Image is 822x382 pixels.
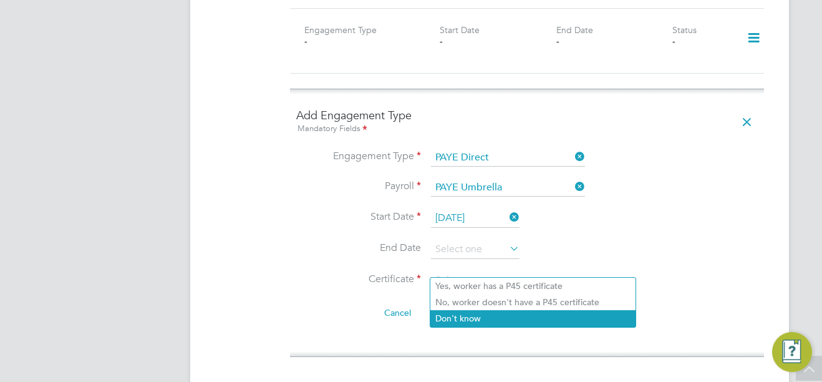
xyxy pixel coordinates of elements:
label: Start Date [296,210,421,223]
div: - [556,36,672,47]
input: Select one [431,209,520,228]
label: Certificate [296,273,421,286]
input: Search for... [431,179,585,197]
label: Start Date [440,24,480,36]
label: Engagement Type [296,150,421,163]
input: Select one [431,272,635,290]
button: Cancel [374,303,421,323]
div: - [304,36,420,47]
li: No, worker doesn't have a P45 certificate [430,294,636,310]
label: Payroll [296,180,421,193]
h4: Add Engagement Type [296,108,758,136]
input: Select one [431,149,585,167]
div: - [440,36,556,47]
input: Select one [431,240,520,259]
label: Engagement Type [304,24,377,36]
li: Yes, worker has a P45 certificate [430,278,636,294]
li: Don't know [430,310,636,326]
label: End Date [556,24,593,36]
button: Engage Resource Center [772,332,812,372]
label: Status [672,24,697,36]
div: - [672,36,730,47]
label: End Date [296,242,421,255]
div: Mandatory Fields [296,122,758,136]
